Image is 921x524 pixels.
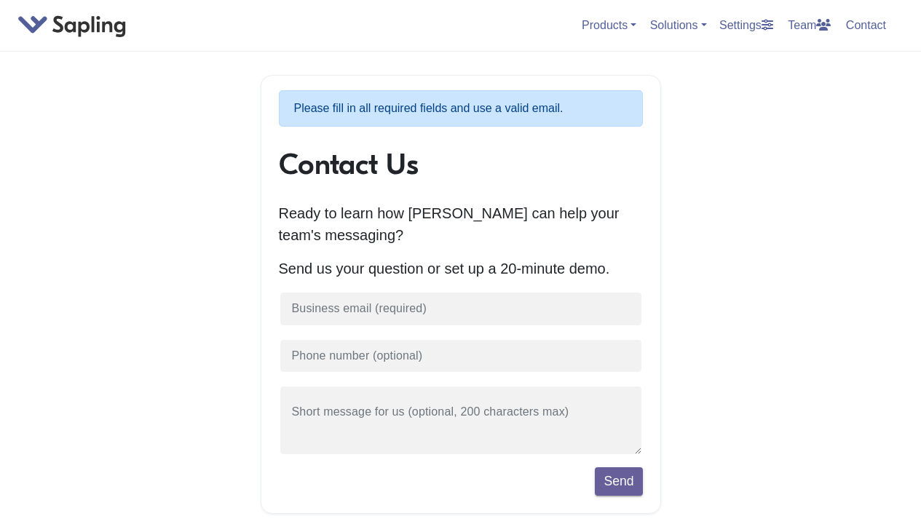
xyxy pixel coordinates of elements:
p: Send us your question or set up a 20-minute demo. [279,258,643,279]
input: Phone number (optional) [279,338,643,374]
button: Send [595,467,642,495]
a: Team [782,13,837,37]
p: Please fill in all required fields and use a valid email. [279,90,643,127]
h1: Contact Us [279,147,643,182]
a: Contact [840,13,892,37]
p: Ready to learn how [PERSON_NAME] can help your team's messaging? [279,202,643,246]
input: Business email (required) [279,291,643,327]
a: Solutions [650,19,707,31]
a: Products [582,19,636,31]
a: Settings [714,13,779,37]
